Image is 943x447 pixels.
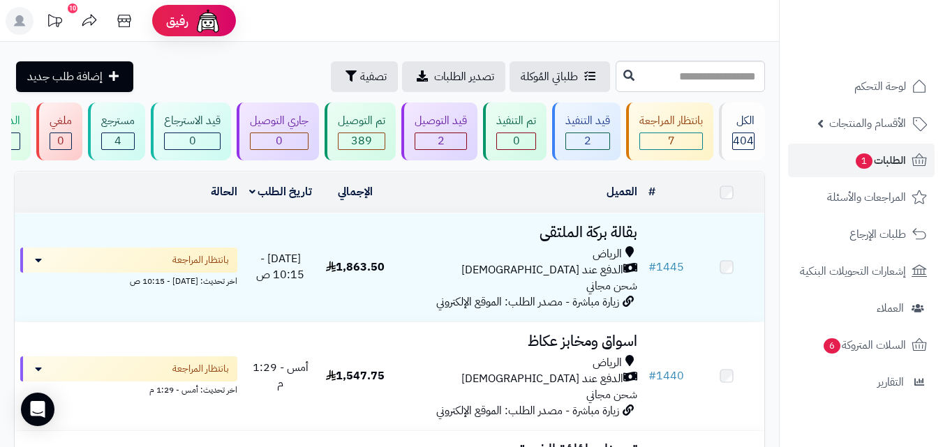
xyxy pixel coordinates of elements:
a: طلبات الإرجاع [788,218,935,251]
a: #1440 [648,368,684,384]
a: تحديثات المنصة [37,7,72,38]
a: # [648,183,655,200]
a: إضافة طلب جديد [16,61,133,92]
div: ملغي [50,113,72,129]
span: العملاء [877,298,904,318]
div: اخر تحديث: أمس - 1:29 م [20,381,237,396]
div: 7 [640,133,702,149]
a: الطلبات1 [788,144,935,177]
span: شحن مجاني [586,386,637,403]
span: الأقسام والمنتجات [829,114,906,133]
span: الرياض [593,246,622,262]
span: التقارير [877,372,904,392]
div: 0 [251,133,308,149]
span: 0 [189,132,196,149]
span: 1,547.75 [326,368,385,384]
div: 0 [497,133,535,149]
a: طلباتي المُوكلة [510,61,610,92]
div: 0 [165,133,220,149]
span: 7 [668,132,675,149]
span: # [648,368,656,384]
span: رفيق [166,13,188,29]
span: # [648,259,656,275]
span: بانتظار المراجعة [172,362,229,376]
span: 0 [57,132,64,149]
a: الإجمالي [338,183,373,200]
a: الكل404 [716,103,768,160]
span: الدفع عند [DEMOGRAPHIC_DATA] [461,371,623,387]
div: جاري التوصيل [250,113,309,129]
span: 6 [824,338,840,354]
div: تم التوصيل [338,113,385,129]
span: الطلبات [854,151,906,170]
div: 4 [102,133,134,149]
div: بانتظار المراجعة [639,113,703,129]
a: تم التوصيل 389 [322,103,399,160]
div: قيد التنفيذ [565,113,610,129]
a: لوحة التحكم [788,70,935,103]
span: بانتظار المراجعة [172,253,229,267]
a: إشعارات التحويلات البنكية [788,255,935,288]
a: تاريخ الطلب [249,183,313,200]
span: شحن مجاني [586,278,637,294]
div: 2 [415,133,466,149]
span: إضافة طلب جديد [27,68,103,85]
h3: بقالة بركة الملتقى [399,225,637,241]
a: قيد التنفيذ 2 [549,103,623,160]
div: 10 [68,3,77,13]
span: 1 [856,153,873,169]
a: المراجعات والأسئلة [788,181,935,214]
span: طلباتي المُوكلة [521,68,578,85]
span: 4 [114,132,121,149]
div: الكل [732,113,755,129]
span: 0 [276,132,283,149]
div: تم التنفيذ [496,113,536,129]
span: الدفع عند [DEMOGRAPHIC_DATA] [461,262,623,278]
a: الحالة [211,183,237,200]
span: 1,863.50 [326,259,385,275]
span: زيارة مباشرة - مصدر الطلب: الموقع الإلكتروني [436,294,619,310]
span: زيارة مباشرة - مصدر الطلب: الموقع الإلكتروني [436,402,619,419]
a: التقارير [788,365,935,399]
h3: اسواق ومخابز عكاظ [399,333,637,349]
div: 0 [50,133,71,149]
span: 389 [351,132,372,149]
div: 389 [339,133,385,149]
span: 0 [513,132,520,149]
a: تم التنفيذ 0 [480,103,549,160]
span: أمس - 1:29 م [253,359,309,392]
button: تصفية [331,61,398,92]
a: قيد التوصيل 2 [399,103,480,160]
a: ملغي 0 [34,103,85,160]
span: 2 [438,132,445,149]
a: تصدير الطلبات [402,61,505,92]
img: ai-face.png [194,7,222,35]
a: بانتظار المراجعة 7 [623,103,716,160]
span: 2 [584,132,591,149]
div: مسترجع [101,113,135,129]
span: لوحة التحكم [854,77,906,96]
div: Open Intercom Messenger [21,393,54,426]
a: السلات المتروكة6 [788,328,935,362]
span: المراجعات والأسئلة [827,188,906,207]
span: الرياض [593,355,622,371]
a: العملاء [788,291,935,325]
span: 404 [733,132,754,149]
span: إشعارات التحويلات البنكية [800,262,906,281]
span: تصدير الطلبات [434,68,494,85]
a: مسترجع 4 [85,103,148,160]
span: [DATE] - 10:15 ص [256,250,304,283]
span: تصفية [360,68,387,85]
div: قيد الاسترجاع [164,113,221,129]
div: قيد التوصيل [415,113,467,129]
a: العميل [607,183,637,200]
span: طلبات الإرجاع [849,225,906,244]
a: قيد الاسترجاع 0 [148,103,234,160]
a: جاري التوصيل 0 [234,103,322,160]
div: اخر تحديث: [DATE] - 10:15 ص [20,273,237,287]
span: السلات المتروكة [822,335,906,355]
div: 2 [566,133,609,149]
a: #1445 [648,259,684,275]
